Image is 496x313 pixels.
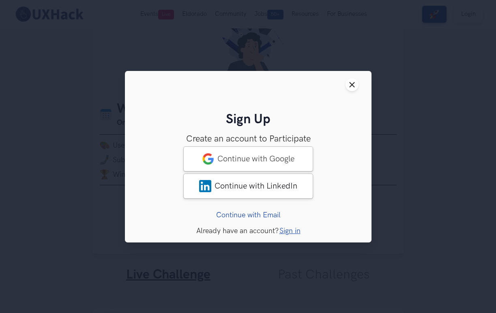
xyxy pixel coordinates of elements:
span: Already have an account? [196,226,278,235]
a: Continue with Email [216,210,280,219]
h2: Sign Up [138,112,359,128]
a: googleContinue with Google [183,146,313,171]
span: Continue with LinkedIn [215,181,297,191]
a: LinkedInContinue with LinkedIn [183,173,313,198]
span: Continue with Google [217,154,294,163]
img: google [202,152,214,165]
h3: Create an account to Participate [138,133,359,144]
img: LinkedIn [199,180,211,192]
a: Sign in [279,226,300,235]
